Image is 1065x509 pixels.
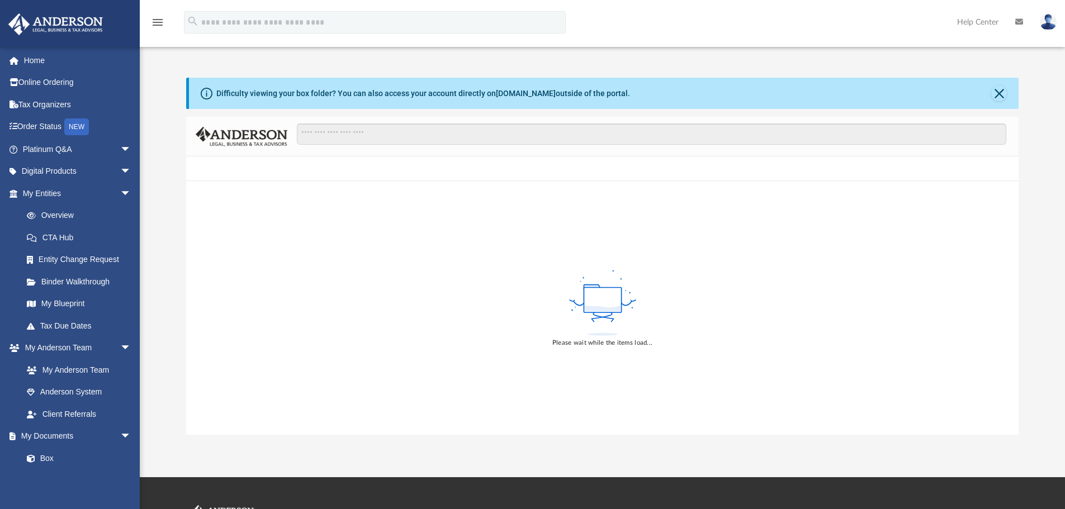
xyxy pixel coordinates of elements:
a: Box [16,447,137,469]
a: My Entitiesarrow_drop_down [8,182,148,204]
a: Anderson System [16,381,143,403]
a: Meeting Minutes [16,469,143,492]
a: Entity Change Request [16,249,148,271]
input: Search files and folders [297,123,1006,145]
a: My Anderson Teamarrow_drop_down [8,337,143,359]
span: arrow_drop_down [120,160,143,183]
span: arrow_drop_down [120,182,143,205]
a: [DOMAIN_NAME] [496,89,556,98]
a: Tax Organizers [8,93,148,116]
div: Please wait while the items load... [552,338,652,348]
a: Overview [16,204,148,227]
div: Difficulty viewing your box folder? You can also access your account directly on outside of the p... [216,88,630,99]
a: Order StatusNEW [8,116,148,139]
i: menu [151,16,164,29]
button: Close [991,85,1007,101]
a: Tax Due Dates [16,315,148,337]
div: NEW [64,118,89,135]
a: Digital Productsarrow_drop_down [8,160,148,183]
img: User Pic [1040,14,1057,30]
img: Anderson Advisors Platinum Portal [5,13,106,35]
span: arrow_drop_down [120,425,143,448]
a: CTA Hub [16,226,148,249]
span: arrow_drop_down [120,337,143,360]
i: search [187,15,199,27]
a: Home [8,49,148,72]
a: Binder Walkthrough [16,270,148,293]
a: My Documentsarrow_drop_down [8,425,143,448]
a: Platinum Q&Aarrow_drop_down [8,138,148,160]
a: menu [151,21,164,29]
a: Online Ordering [8,72,148,94]
a: My Blueprint [16,293,143,315]
a: My Anderson Team [16,359,137,381]
span: arrow_drop_down [120,138,143,161]
a: Client Referrals [16,403,143,425]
